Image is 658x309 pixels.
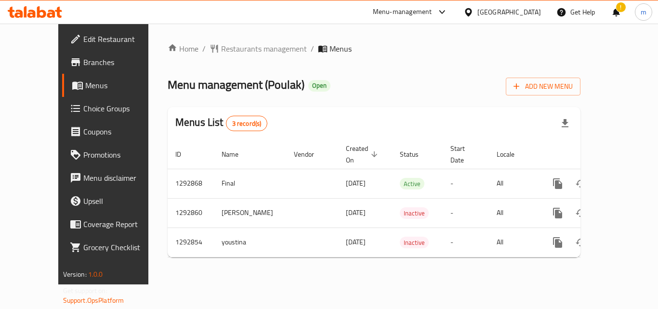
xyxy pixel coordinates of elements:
li: / [202,43,206,54]
span: [DATE] [346,206,366,219]
td: - [443,198,489,228]
span: Inactive [400,208,429,219]
td: youstina [214,228,286,257]
a: Promotions [62,143,168,166]
a: Choice Groups [62,97,168,120]
a: Upsell [62,189,168,213]
span: [DATE] [346,177,366,189]
button: Change Status [569,231,592,254]
td: 1292854 [168,228,214,257]
a: Menu disclaimer [62,166,168,189]
a: Edit Restaurant [62,27,168,51]
a: Home [168,43,198,54]
td: Final [214,169,286,198]
span: Upsell [83,195,160,207]
a: Menus [62,74,168,97]
button: Change Status [569,172,592,195]
span: Branches [83,56,160,68]
span: Start Date [450,143,477,166]
button: more [546,231,569,254]
a: Branches [62,51,168,74]
button: more [546,172,569,195]
button: Change Status [569,202,592,225]
td: All [489,228,539,257]
span: m [641,7,646,17]
table: enhanced table [168,140,646,257]
td: All [489,169,539,198]
span: Menu disclaimer [83,172,160,184]
a: Support.OpsPlatform [63,294,124,307]
span: Version: [63,268,87,281]
div: Export file [553,112,577,135]
a: Grocery Checklist [62,236,168,259]
span: Menu management ( Poulak ) [168,74,304,95]
th: Actions [539,140,646,169]
a: Coverage Report [62,213,168,236]
span: Choice Groups [83,103,160,114]
span: ID [175,148,194,160]
td: All [489,198,539,228]
div: Inactive [400,207,429,219]
span: Edit Restaurant [83,33,160,45]
span: 1.0.0 [88,268,103,281]
span: Active [400,178,424,189]
span: Vendor [294,148,327,160]
span: Restaurants management [221,43,307,54]
span: 3 record(s) [226,119,267,128]
a: Restaurants management [210,43,307,54]
span: Promotions [83,149,160,161]
td: [PERSON_NAME] [214,198,286,228]
span: Created On [346,143,381,166]
nav: breadcrumb [168,43,580,54]
span: Coupons [83,126,160,137]
span: Name [222,148,251,160]
span: Inactive [400,237,429,248]
span: Grocery Checklist [83,242,160,253]
span: Menus [329,43,352,54]
span: [DATE] [346,236,366,248]
span: Coverage Report [83,218,160,230]
li: / [311,43,314,54]
div: Menu-management [373,6,432,18]
div: Open [308,80,330,92]
a: Coupons [62,120,168,143]
td: - [443,228,489,257]
span: Open [308,81,330,90]
span: Status [400,148,431,160]
div: [GEOGRAPHIC_DATA] [477,7,541,17]
button: Add New Menu [506,78,580,95]
div: Total records count [226,116,268,131]
td: - [443,169,489,198]
span: Locale [497,148,527,160]
td: 1292868 [168,169,214,198]
span: Menus [85,80,160,91]
button: more [546,202,569,225]
span: Add New Menu [513,81,573,93]
span: Get support on: [63,284,107,297]
h2: Menus List [175,115,267,131]
td: 1292860 [168,198,214,228]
